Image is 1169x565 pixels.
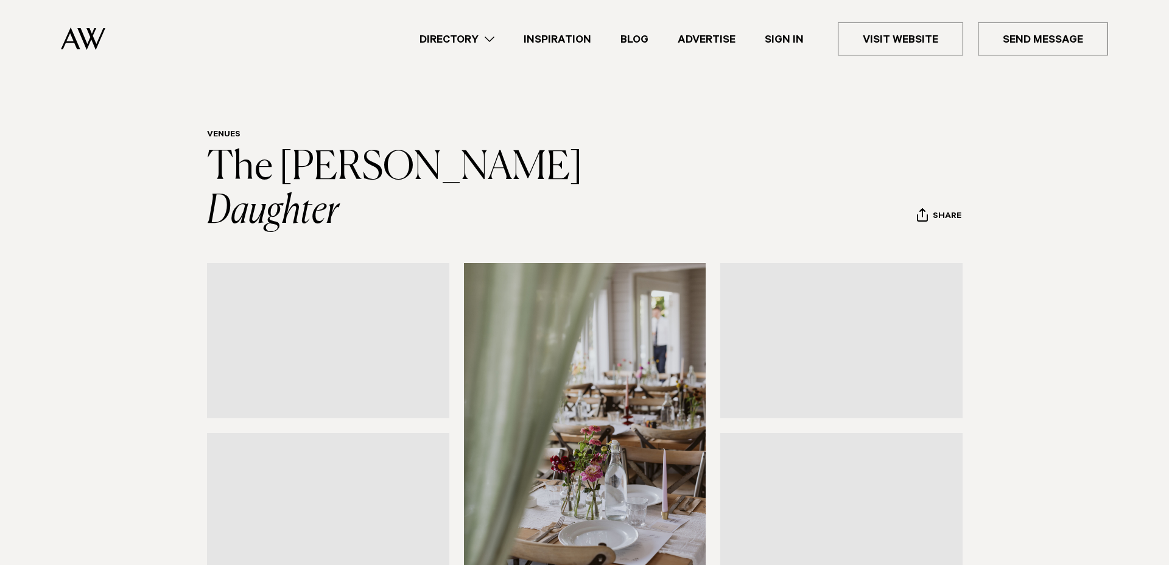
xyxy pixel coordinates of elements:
[207,149,589,231] a: The [PERSON_NAME] Daughter
[509,31,606,47] a: Inspiration
[663,31,750,47] a: Advertise
[405,31,509,47] a: Directory
[916,208,962,226] button: Share
[207,130,240,140] a: Venues
[207,263,449,418] a: Marquees by the water at The Farmers Daughter
[720,263,963,418] a: Table setting with flowers at The Farmers Daughter
[838,23,963,55] a: Visit Website
[750,31,818,47] a: Sign In
[978,23,1108,55] a: Send Message
[933,211,961,223] span: Share
[606,31,663,47] a: Blog
[61,27,105,50] img: Auckland Weddings Logo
